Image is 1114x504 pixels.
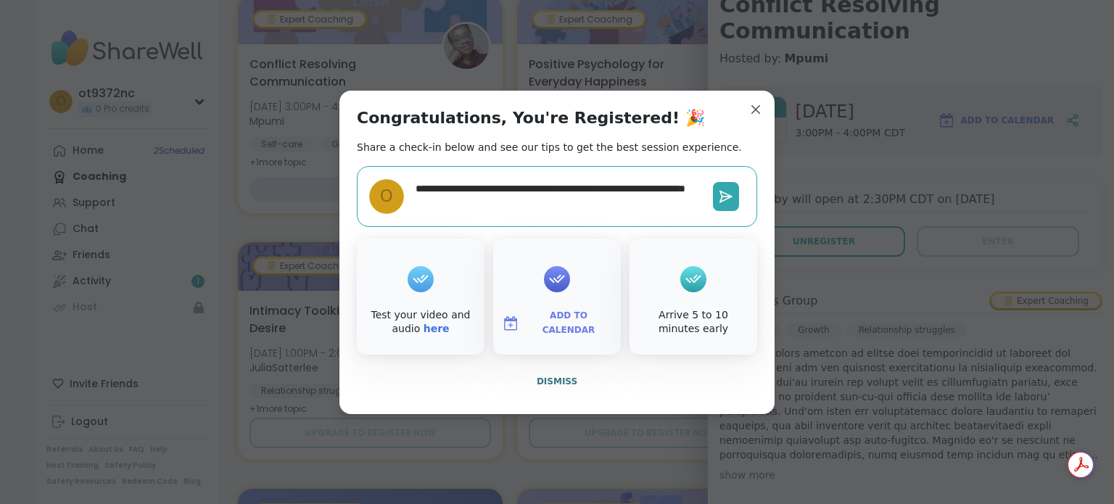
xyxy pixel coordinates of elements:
[496,308,618,339] button: Add to Calendar
[424,323,450,334] a: here
[502,315,519,332] img: ShareWell Logomark
[525,309,612,337] span: Add to Calendar
[357,366,757,397] button: Dismiss
[357,140,742,154] h2: Share a check-in below and see our tips to get the best session experience.
[632,308,754,336] div: Arrive 5 to 10 minutes early
[537,376,577,387] span: Dismiss
[360,308,482,336] div: Test your video and audio
[357,108,705,128] h1: Congratulations, You're Registered! 🎉
[380,183,393,209] span: o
